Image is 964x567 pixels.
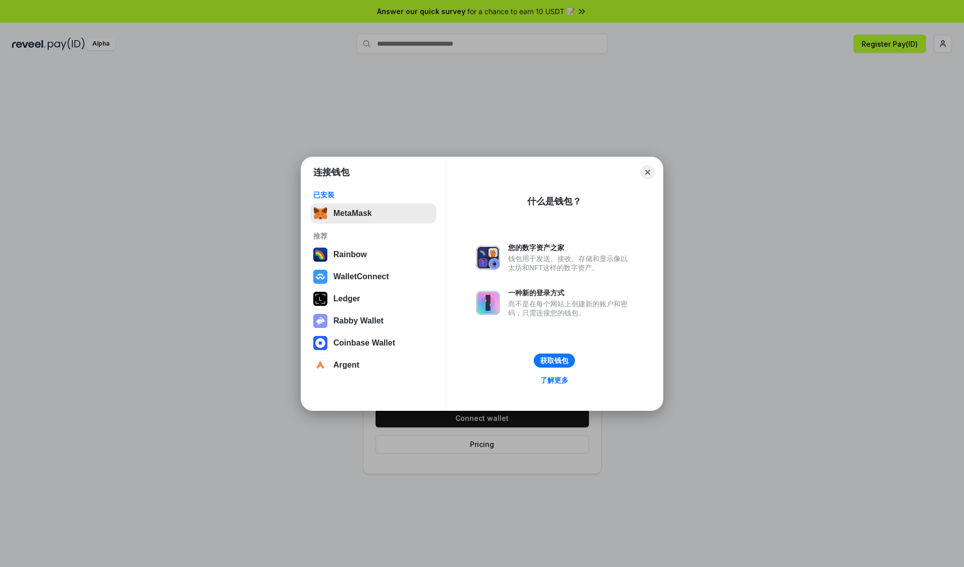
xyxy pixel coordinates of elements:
[527,195,581,207] div: 什么是钱包？
[333,272,389,281] div: WalletConnect
[508,288,633,297] div: 一种新的登录方式
[333,316,384,325] div: Rabby Wallet
[508,243,633,252] div: 您的数字资产之家
[310,289,436,309] button: Ledger
[313,270,327,284] img: svg+xml,%3Csvg%20width%3D%2228%22%20height%3D%2228%22%20viewBox%3D%220%200%2028%2028%22%20fill%3D...
[508,299,633,317] div: 而不是在每个网站上创建新的账户和密码，只需连接您的钱包。
[313,292,327,306] img: svg+xml,%3Csvg%20xmlns%3D%22http%3A%2F%2Fwww.w3.org%2F2000%2Fsvg%22%20width%3D%2228%22%20height%3...
[310,203,436,223] button: MetaMask
[333,294,360,303] div: Ledger
[333,361,359,370] div: Argent
[333,338,395,348] div: Coinbase Wallet
[310,355,436,375] button: Argent
[476,246,500,270] img: svg+xml,%3Csvg%20xmlns%3D%22http%3A%2F%2Fwww.w3.org%2F2000%2Fsvg%22%20fill%3D%22none%22%20viewBox...
[313,190,433,199] div: 已安装
[333,209,372,218] div: MetaMask
[333,250,367,259] div: Rainbow
[476,291,500,315] img: svg+xml,%3Csvg%20xmlns%3D%22http%3A%2F%2Fwww.w3.org%2F2000%2Fsvg%22%20fill%3D%22none%22%20viewBox...
[313,314,327,328] img: svg+xml,%3Csvg%20xmlns%3D%22http%3A%2F%2Fwww.w3.org%2F2000%2Fsvg%22%20fill%3D%22none%22%20viewBox...
[310,333,436,353] button: Coinbase Wallet
[313,248,327,262] img: svg+xml,%3Csvg%20width%3D%22120%22%20height%3D%22120%22%20viewBox%3D%220%200%20120%20120%22%20fil...
[534,374,574,387] a: 了解更多
[313,358,327,372] img: svg+xml,%3Csvg%20width%3D%2228%22%20height%3D%2228%22%20viewBox%3D%220%200%2028%2028%22%20fill%3D...
[310,245,436,265] button: Rainbow
[540,356,568,365] div: 获取钱包
[508,254,633,272] div: 钱包用于发送、接收、存储和显示像以太坊和NFT这样的数字资产。
[313,206,327,220] img: svg+xml,%3Csvg%20fill%3D%22none%22%20height%3D%2233%22%20viewBox%3D%220%200%2035%2033%22%20width%...
[534,354,575,368] button: 获取钱包
[313,336,327,350] img: svg+xml,%3Csvg%20width%3D%2228%22%20height%3D%2228%22%20viewBox%3D%220%200%2028%2028%22%20fill%3D...
[310,267,436,287] button: WalletConnect
[641,165,655,179] button: Close
[313,232,433,241] div: 推荐
[310,311,436,331] button: Rabby Wallet
[540,376,568,385] div: 了解更多
[313,166,349,178] h1: 连接钱包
